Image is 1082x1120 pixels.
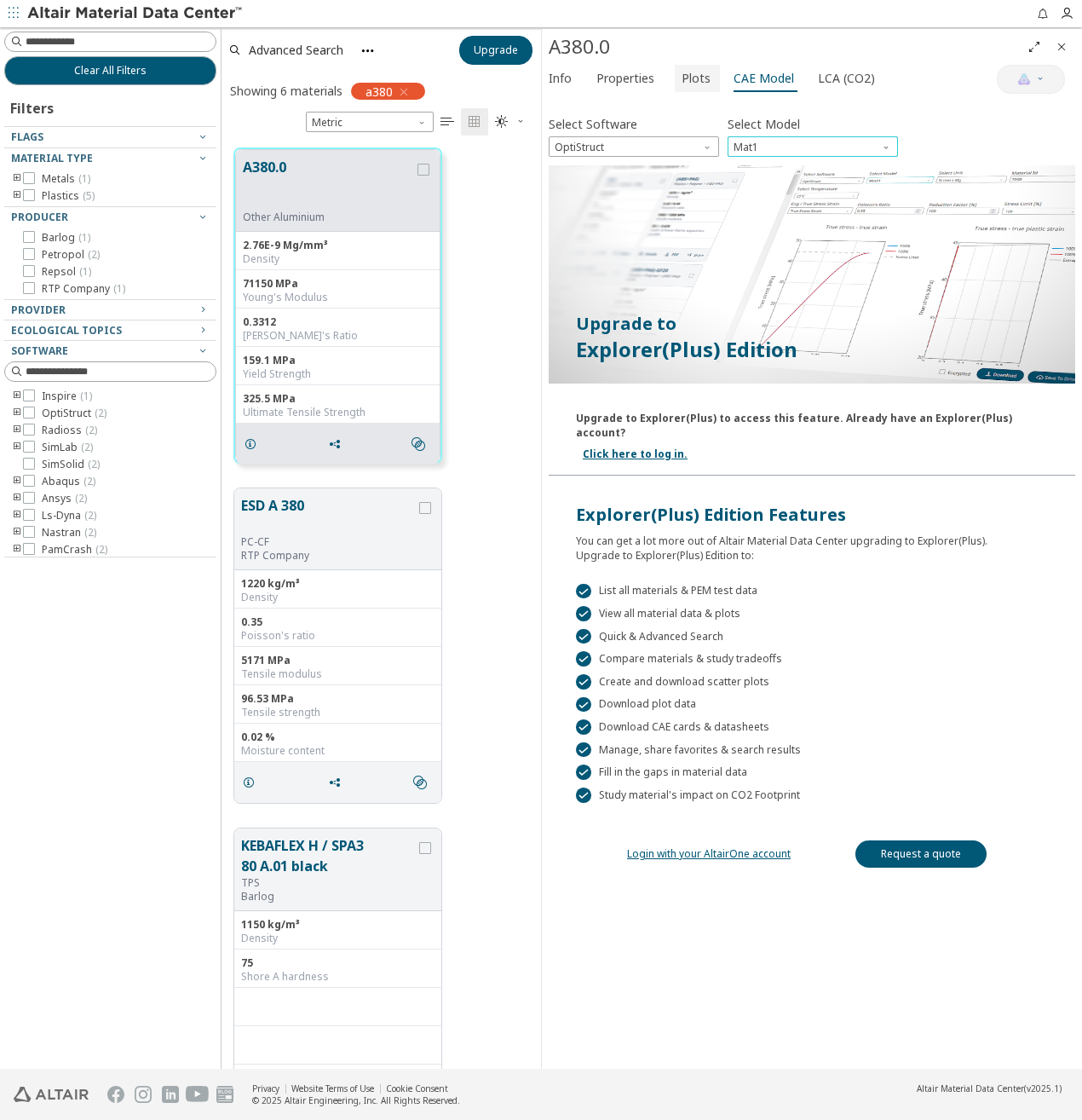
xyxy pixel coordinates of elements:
[241,932,435,945] div: Density
[549,136,719,157] span: OptiStruct
[11,151,93,165] span: Material Type
[4,148,216,169] button: Material Type
[549,165,1075,384] img: Paywall-CAE
[42,492,87,505] span: Ansys
[11,323,122,338] span: Ecological Topics
[241,615,435,629] div: 0.35
[243,329,433,343] div: [PERSON_NAME]'s Ratio
[79,264,91,279] span: ( 1 )
[11,390,23,403] i: toogle group
[413,776,427,789] i: 
[576,788,1048,803] div: Study material's impact on CO2 Footprint
[320,765,356,800] button: Share
[549,112,637,136] label: Select Software
[74,64,147,78] span: Clear All Filters
[728,136,898,157] div: Model
[83,188,95,203] span: ( 5 )
[11,189,23,203] i: toogle group
[728,136,898,157] span: Mat1
[576,312,1048,336] p: Upgrade to
[78,171,90,186] span: ( 1 )
[42,475,95,488] span: Abaqus
[855,840,987,868] a: Request a quote
[468,115,481,129] i: 
[549,136,719,157] div: Software
[576,697,1048,713] div: Download plot data
[434,108,461,136] button: Table View
[11,526,23,540] i: toogle group
[243,406,433,419] div: Ultimate Tensile Strength
[42,543,107,557] span: PamCrash
[236,427,272,461] button: Details
[576,404,1048,440] div: Upgrade to Explorer(Plus) to access this feature. Already have an Explorer(Plus) account?
[252,1094,460,1106] div: © 2025 Altair Engineering, Inc. All Rights Reserved.
[95,406,106,420] span: ( 2 )
[42,424,97,437] span: Radioss
[734,65,794,92] span: CAE Model
[728,112,800,136] label: Select Model
[576,719,591,735] div: 
[306,112,434,132] div: Unit System
[234,765,270,800] button: Details
[241,629,435,643] div: Poisson's ratio
[241,970,435,984] div: Shore A hardness
[917,1082,1024,1094] span: Altair Material Data Center
[461,108,488,136] button: Tile View
[42,172,90,186] span: Metals
[42,231,90,245] span: Barlog
[320,427,356,461] button: Share
[230,83,342,99] div: Showing 6 materials
[576,651,1048,667] div: Compare materials & study tradeoffs
[4,85,62,126] div: Filters
[42,441,93,454] span: SimLab
[4,341,216,361] button: Software
[14,1087,89,1102] img: Altair Engineering
[576,697,591,713] div: 
[11,509,23,522] i: toogle group
[241,890,416,904] p: Barlog
[42,458,100,471] span: SimSolid
[241,549,416,563] p: RTP Company
[576,674,591,690] div: 
[241,692,435,706] div: 96.53 MPa
[4,207,216,228] button: Producer
[27,5,245,22] img: Altair Material Data Center
[818,65,875,92] span: LCA (CO2)
[241,744,435,758] div: Moisture content
[583,447,688,461] a: Click here to log in.
[11,130,43,144] span: Flags
[291,1082,374,1094] a: Website Terms of Use
[42,282,125,296] span: RTP Company
[4,127,216,147] button: Flags
[412,437,425,451] i: 
[88,457,100,471] span: ( 2 )
[576,651,591,667] div: 
[576,584,591,599] div: 
[241,495,416,535] button: ESD A 380
[243,239,433,252] div: 2.76E-9 Mg/mm³
[241,535,416,549] div: PC-CF
[576,765,1048,780] div: Fill in the gaps in material data
[241,876,416,890] div: TPS
[4,300,216,320] button: Provider
[459,36,532,65] button: Upgrade
[4,56,216,85] button: Clear All Filters
[42,509,96,522] span: Ls-Dyna
[549,33,1021,61] div: A380.0
[474,43,518,57] span: Upgrade
[222,136,541,1069] div: grid
[83,474,95,488] span: ( 2 )
[85,423,97,437] span: ( 2 )
[1021,33,1048,61] button: Full Screen
[11,407,23,420] i: toogle group
[241,706,435,719] div: Tensile strength
[576,527,1048,563] div: You can get a lot more out of Altair Material Data Center upgrading to Explorer(Plus). Upgrade to...
[42,248,100,262] span: Petropol
[576,584,1048,599] div: List all materials & PEM test data
[11,210,68,224] span: Producer
[11,441,23,454] i: toogle group
[42,189,95,203] span: Plastics
[241,835,416,876] button: KEBAFLEX H / SPA3 80 A.01 black
[576,788,591,803] div: 
[84,508,96,522] span: ( 2 )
